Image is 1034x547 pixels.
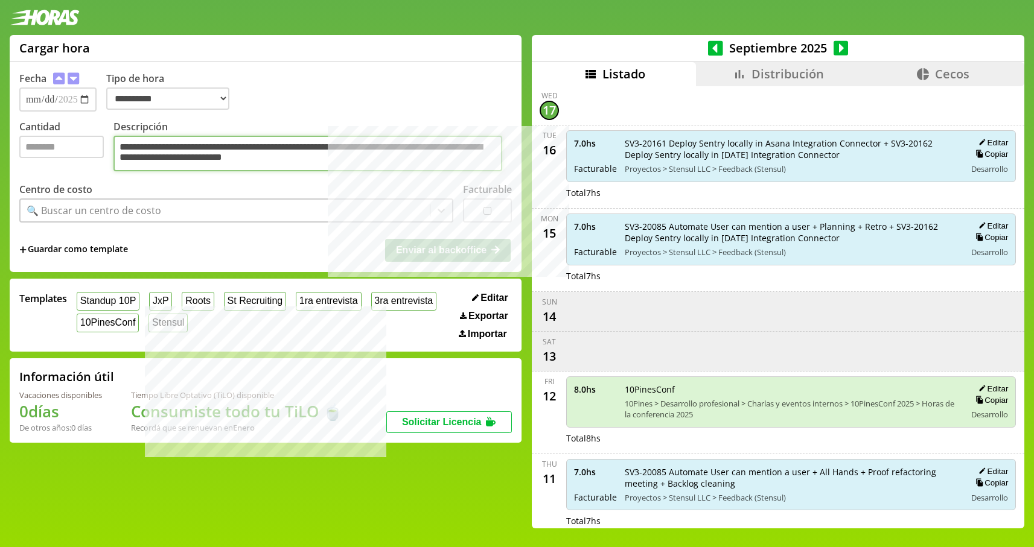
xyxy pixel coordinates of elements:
button: Editar [468,292,512,304]
span: Proyectos > Stensul LLC > Feedback (Stensul) [625,247,957,258]
span: Desarrollo [971,163,1008,174]
div: 🔍 Buscar un centro de costo [27,204,161,217]
label: Fecha [19,72,46,85]
img: logotipo [10,10,80,25]
select: Tipo de hora [106,87,229,110]
div: Sat [543,337,556,347]
button: 1ra entrevista [296,292,362,311]
span: Distribución [752,66,824,82]
button: Copiar [972,478,1008,488]
button: Exportar [456,310,512,322]
span: SV3-20161 Deploy Sentry locally in Asana Integration Connector + SV3-20162 Deploy Sentry locally ... [625,138,957,160]
button: Solicitar Licencia [386,411,512,433]
input: Cantidad [19,136,104,158]
button: Copiar [972,232,1008,242]
label: Tipo de hora [106,72,239,112]
button: Editar [975,384,1008,394]
div: 14 [540,307,559,326]
div: 16 [540,141,559,160]
div: 15 [540,224,559,243]
div: Total 7 hs [566,515,1016,526]
span: Cecos [935,66,969,82]
h1: Consumiste todo tu TiLO 🍵 [131,400,342,422]
span: Listado [602,66,645,82]
span: 7.0 hs [574,466,616,478]
button: 10PinesConf [77,314,139,332]
label: Facturable [463,183,512,196]
button: 3ra entrevista [371,292,437,311]
h2: Información útil [19,368,114,385]
span: 10Pines > Desarrollo profesional > Charlas y eventos internos > 10PinesConf 2025 > Horas de la co... [625,398,957,420]
label: Descripción [113,120,512,174]
span: Facturable [574,246,616,258]
span: Desarrollo [971,492,1008,503]
button: Stensul [148,314,188,332]
span: SV3-20085 Automate User can mention a user + All Hands + Proof refactoring meeting + Backlog clea... [625,466,957,489]
h1: Cargar hora [19,40,90,56]
div: 13 [540,347,559,366]
h1: 0 días [19,400,102,422]
div: Mon [541,213,558,224]
button: Standup 10P [77,292,139,311]
div: De otros años: 0 días [19,422,102,433]
span: Importar [468,329,507,340]
textarea: Descripción [113,136,502,171]
div: Tiempo Libre Optativo (TiLO) disponible [131,390,342,400]
button: Editar [975,221,1008,231]
span: Solicitar Licencia [402,417,482,427]
div: Thu [542,459,557,469]
div: Vacaciones disponibles [19,390,102,400]
span: Editar [480,292,508,303]
div: scrollable content [532,86,1024,527]
span: Desarrollo [971,247,1008,258]
span: 10PinesConf [625,384,957,395]
span: Desarrollo [971,409,1008,420]
span: Septiembre 2025 [723,40,834,56]
div: Sun [542,297,557,307]
button: St Recruiting [224,292,286,311]
span: + [19,243,27,256]
button: Copiar [972,395,1008,405]
button: Roots [182,292,214,311]
span: +Guardar como template [19,243,128,256]
div: Fri [544,376,554,387]
div: Total 7 hs [566,187,1016,198]
div: Tue [543,130,557,141]
label: Centro de costo [19,183,92,196]
span: Proyectos > Stensul LLC > Feedback (Stensul) [625,492,957,503]
span: Facturable [574,163,616,174]
label: Cantidad [19,120,113,174]
button: Editar [975,138,1008,148]
div: Wed [541,90,558,101]
button: Editar [975,466,1008,476]
div: 17 [540,101,559,120]
div: Total 7 hs [566,270,1016,282]
span: SV3-20085 Automate User can mention a user + Planning + Retro + SV3-20162 Deploy Sentry locally i... [625,221,957,244]
button: Copiar [972,149,1008,159]
span: Facturable [574,492,616,503]
span: 8.0 hs [574,384,616,395]
div: 11 [540,469,559,489]
span: Proyectos > Stensul LLC > Feedback (Stensul) [625,163,957,174]
span: 7.0 hs [574,138,616,149]
b: Enero [233,422,255,433]
span: 7.0 hs [574,221,616,232]
span: Templates [19,292,67,305]
span: Exportar [468,311,508,321]
button: JxP [149,292,172,311]
div: Recordá que se renuevan en [131,422,342,433]
div: Total 8 hs [566,432,1016,444]
div: 12 [540,387,559,406]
